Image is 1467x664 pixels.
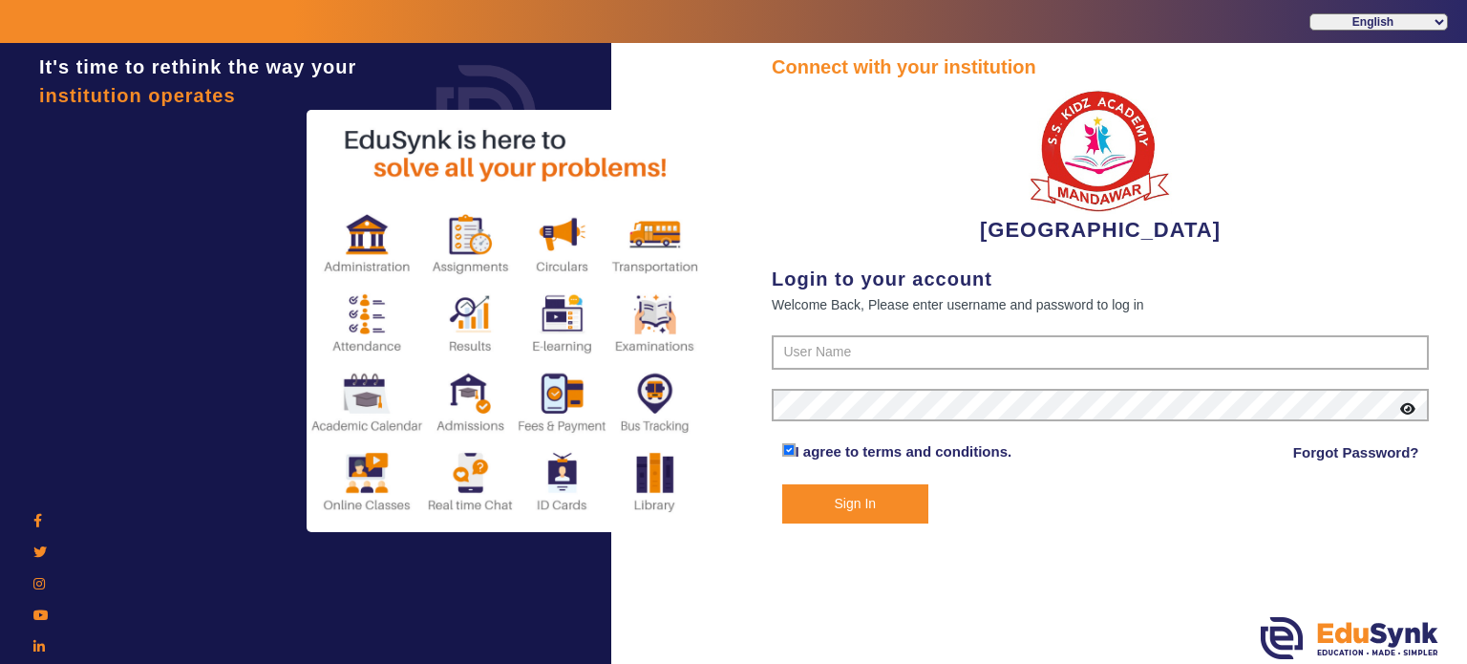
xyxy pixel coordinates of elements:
[772,293,1429,316] div: Welcome Back, Please enter username and password to log in
[782,484,929,524] button: Sign In
[1029,81,1172,214] img: b9104f0a-387a-4379-b368-ffa933cda262
[39,56,356,77] span: It's time to rethink the way your
[772,265,1429,293] div: Login to your account
[796,443,1012,460] a: I agree to terms and conditions.
[772,335,1429,370] input: User Name
[772,53,1429,81] div: Connect with your institution
[415,43,558,186] img: login.png
[307,110,708,532] img: login2.png
[1261,617,1438,659] img: edusynk.png
[39,85,236,106] span: institution operates
[1293,441,1419,464] a: Forgot Password?
[772,81,1429,246] div: [GEOGRAPHIC_DATA]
